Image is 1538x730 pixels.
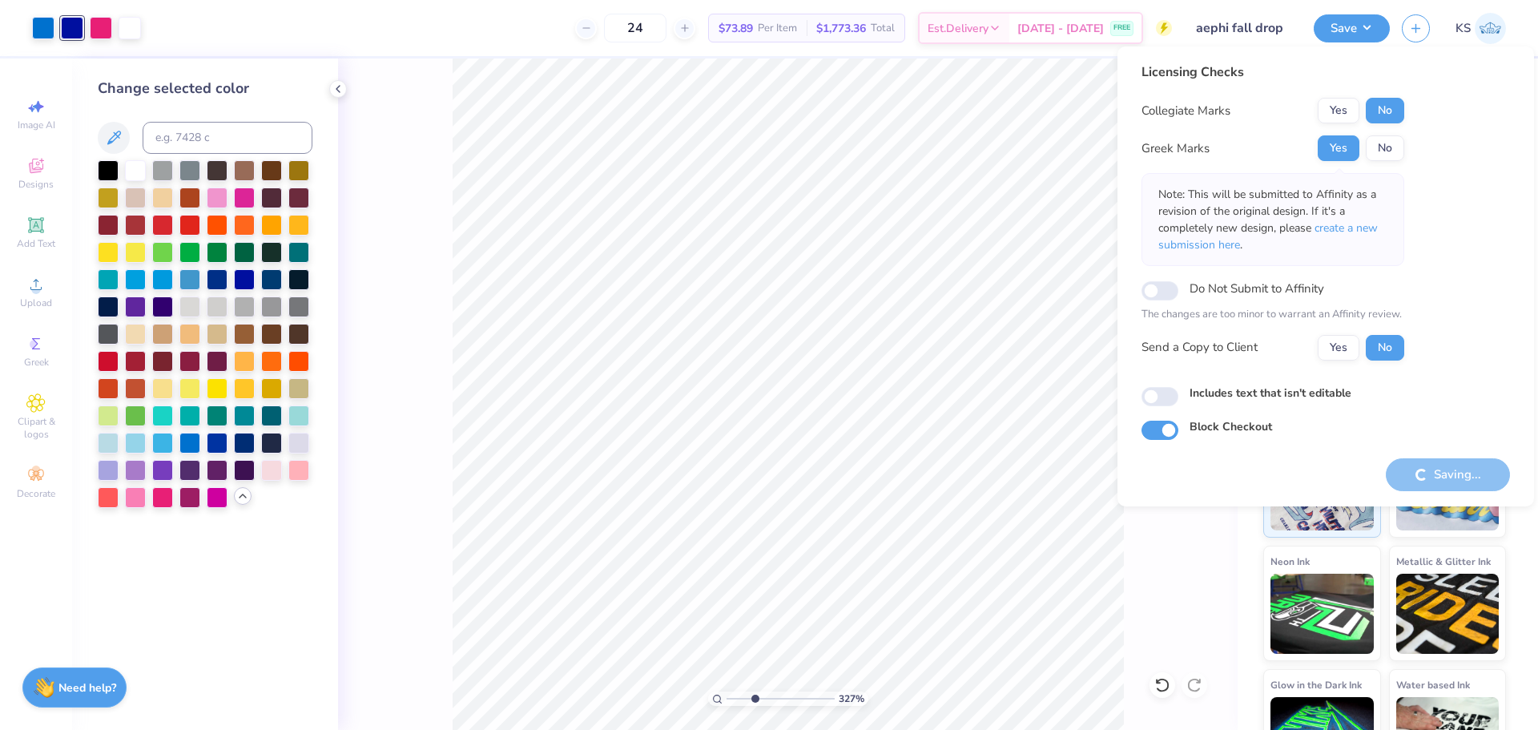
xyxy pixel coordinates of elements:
label: Includes text that isn't editable [1190,385,1351,401]
input: e.g. 7428 c [143,122,312,154]
span: Greek [24,356,49,369]
button: Yes [1318,335,1359,361]
input: – – [604,14,666,42]
img: Neon Ink [1270,574,1374,654]
span: $73.89 [719,20,753,37]
div: Greek Marks [1141,139,1210,158]
span: Metallic & Glitter Ink [1396,553,1491,570]
span: Water based Ink [1396,676,1470,693]
label: Do Not Submit to Affinity [1190,278,1324,299]
span: 327 % [839,692,864,706]
span: Add Text [17,237,55,250]
button: No [1366,135,1404,161]
div: Send a Copy to Client [1141,338,1258,357]
span: [DATE] - [DATE] [1017,20,1104,37]
span: $1,773.36 [816,20,866,37]
img: Kath Sales [1475,13,1506,44]
span: Glow in the Dark Ink [1270,676,1362,693]
span: Neon Ink [1270,553,1310,570]
span: Upload [20,296,52,309]
span: Clipart & logos [8,415,64,441]
strong: Need help? [58,680,116,696]
p: The changes are too minor to warrant an Affinity review. [1141,307,1404,323]
div: Licensing Checks [1141,63,1404,82]
button: No [1366,335,1404,361]
p: Note: This will be submitted to Affinity as a revision of the original design. If it's a complete... [1158,186,1387,253]
a: KS [1455,13,1506,44]
button: Save [1314,14,1390,42]
button: Yes [1318,135,1359,161]
button: Yes [1318,98,1359,123]
span: Decorate [17,487,55,500]
span: Image AI [18,119,55,131]
span: Designs [18,178,54,191]
button: No [1366,98,1404,123]
span: FREE [1113,22,1130,34]
label: Block Checkout [1190,418,1272,435]
span: Est. Delivery [928,20,988,37]
input: Untitled Design [1184,12,1302,44]
span: Total [871,20,895,37]
img: Metallic & Glitter Ink [1396,574,1500,654]
span: Per Item [758,20,797,37]
span: KS [1455,19,1471,38]
div: Change selected color [98,78,312,99]
div: Collegiate Marks [1141,102,1230,120]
